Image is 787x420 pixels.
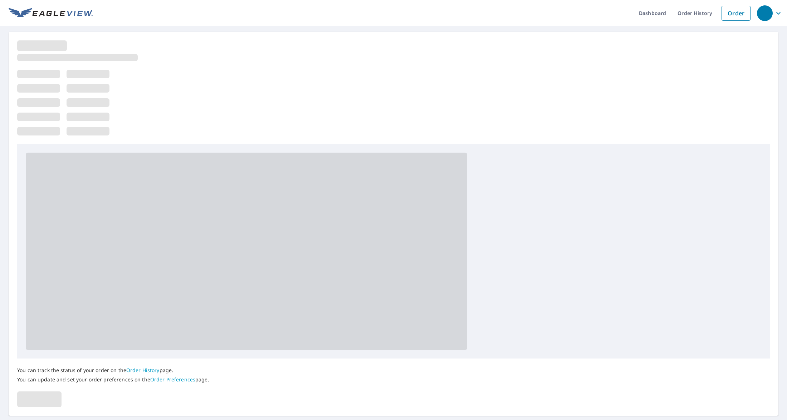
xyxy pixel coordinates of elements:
[126,367,160,374] a: Order History
[9,8,93,19] img: EV Logo
[17,367,209,374] p: You can track the status of your order on the page.
[722,6,751,21] a: Order
[17,376,209,383] p: You can update and set your order preferences on the page.
[150,376,195,383] a: Order Preferences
